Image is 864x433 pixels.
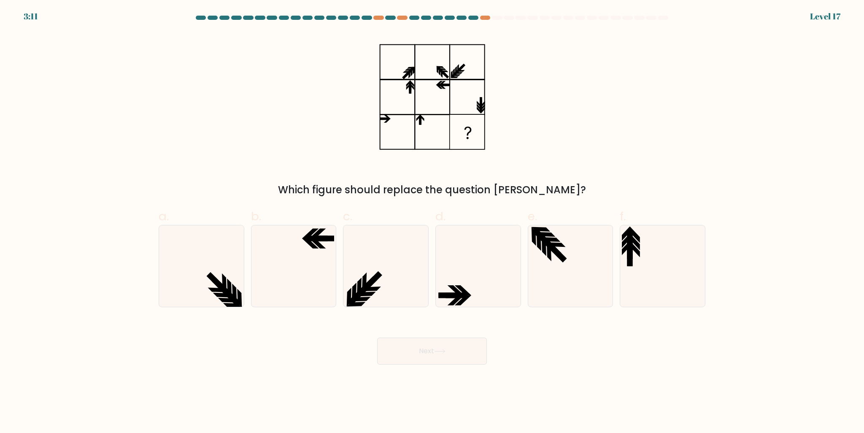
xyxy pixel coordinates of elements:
span: a. [159,208,169,225]
span: c. [343,208,352,225]
span: d. [435,208,445,225]
div: Which figure should replace the question [PERSON_NAME]? [164,182,700,198]
div: 3:11 [24,10,38,23]
div: Level 17 [810,10,840,23]
span: e. [528,208,537,225]
span: b. [251,208,261,225]
span: f. [620,208,626,225]
button: Next [377,338,487,365]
